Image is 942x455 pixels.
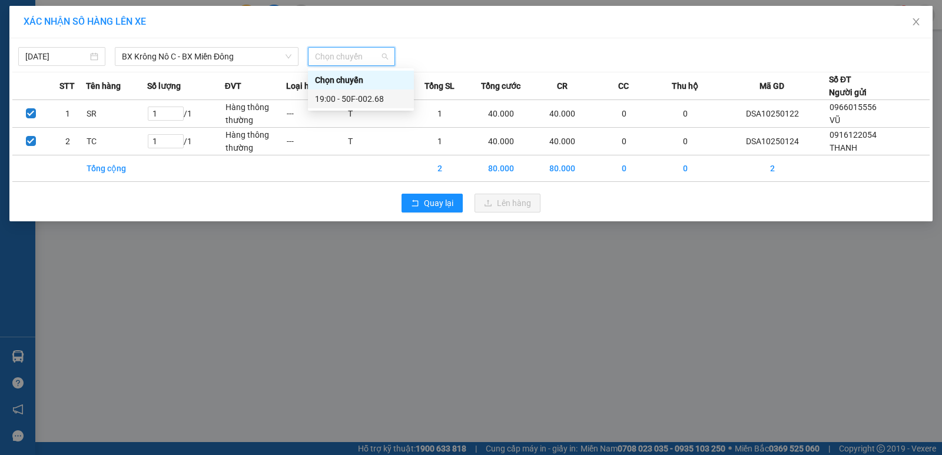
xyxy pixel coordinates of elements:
button: Close [900,6,933,39]
td: 40.000 [470,128,532,155]
button: uploadLên hàng [475,194,540,212]
input: 14/10/2025 [25,50,88,63]
td: 2 [716,155,829,182]
button: rollbackQuay lại [402,194,463,212]
td: DSA10250122 [716,100,829,128]
td: 0 [593,155,654,182]
span: Chọn chuyến [315,48,388,65]
td: --- [286,100,347,128]
span: Tên hàng [86,79,121,92]
span: ĐVT [225,79,241,92]
td: 0 [655,100,716,128]
td: T [347,128,409,155]
div: Số ĐT Người gửi [829,73,867,99]
td: 0 [655,155,716,182]
td: Tổng cộng [86,155,147,182]
span: BX Krông Nô C - BX Miền Đông [122,48,291,65]
td: 40.000 [470,100,532,128]
span: THANH [830,143,857,152]
td: 0 [593,128,654,155]
span: down [285,53,292,60]
div: Chọn chuyến [308,71,414,89]
td: DSA10250124 [716,128,829,155]
div: 19:00 - 50F-002.68 [315,92,407,105]
span: 0916122054 [830,130,877,140]
td: 40.000 [532,128,593,155]
td: 80.000 [470,155,532,182]
span: XÁC NHẬN SỐ HÀNG LÊN XE [24,16,146,27]
td: / 1 [147,100,224,128]
span: STT [59,79,75,92]
span: Thu hộ [672,79,698,92]
span: Số lượng [147,79,181,92]
td: 40.000 [532,100,593,128]
td: 0 [593,100,654,128]
td: 2 [409,155,470,182]
td: --- [286,128,347,155]
td: 0 [655,128,716,155]
span: Loại hàng [286,79,323,92]
span: 0966015556 [830,102,877,112]
td: SR [86,100,147,128]
td: / 1 [147,128,224,155]
span: rollback [411,199,419,208]
span: Quay lại [424,197,453,210]
span: close [911,17,921,26]
td: 1 [409,100,470,128]
td: Hàng thông thường [225,128,286,155]
span: CR [557,79,568,92]
td: T [347,100,409,128]
td: 2 [49,128,87,155]
td: 1 [49,100,87,128]
td: 80.000 [532,155,593,182]
td: Hàng thông thường [225,100,286,128]
td: TC [86,128,147,155]
span: Tổng SL [424,79,455,92]
div: Chọn chuyến [315,74,407,87]
span: CC [618,79,629,92]
span: VŨ [830,115,840,125]
td: 1 [409,128,470,155]
span: Tổng cước [481,79,520,92]
span: Mã GD [759,79,784,92]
